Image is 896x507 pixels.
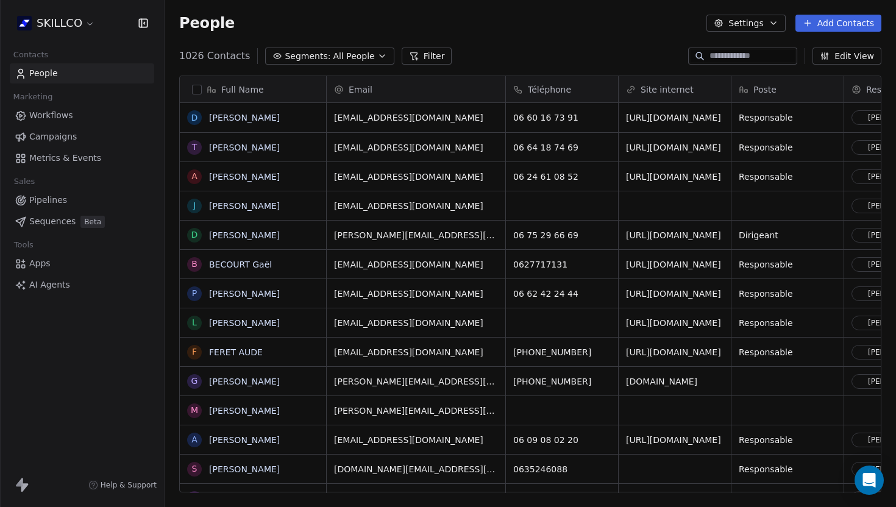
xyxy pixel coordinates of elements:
[402,48,452,65] button: Filter
[192,287,197,300] div: P
[192,463,197,475] div: S
[179,49,250,63] span: 1026 Contacts
[731,76,844,102] div: Poste
[626,318,721,328] a: [URL][DOMAIN_NAME]
[513,463,611,475] span: 0635246088
[10,211,154,232] a: SequencesBeta
[29,194,67,207] span: Pipelines
[191,492,198,505] div: G
[739,258,836,271] span: Responsable
[334,317,498,329] span: [EMAIL_ADDRESS][DOMAIN_NAME]
[209,464,280,474] a: [PERSON_NAME]
[739,434,836,446] span: Responsable
[191,404,198,417] div: M
[29,278,70,291] span: AI Agents
[513,229,611,241] span: 06 75 29 66 69
[739,317,836,329] span: Responsable
[29,130,77,143] span: Campaigns
[209,318,280,328] a: [PERSON_NAME]
[209,172,280,182] a: [PERSON_NAME]
[192,316,197,329] div: L
[795,15,881,32] button: Add Contacts
[209,289,280,299] a: [PERSON_NAME]
[29,257,51,270] span: Apps
[334,492,498,505] span: [EMAIL_ADDRESS][DOMAIN_NAME]
[641,83,694,96] span: Site internet
[739,492,836,505] span: Responsable
[506,76,618,102] div: Téléphone
[10,253,154,274] a: Apps
[334,375,498,388] span: [PERSON_NAME][EMAIL_ADDRESS][DOMAIN_NAME]
[191,375,198,388] div: G
[209,377,280,386] a: [PERSON_NAME]
[10,63,154,83] a: People
[528,83,571,96] span: Téléphone
[513,112,611,124] span: 06 60 16 73 91
[619,76,731,102] div: Site internet
[626,260,721,269] a: [URL][DOMAIN_NAME]
[855,466,884,495] div: Open Intercom Messenger
[706,15,785,32] button: Settings
[191,229,198,241] div: D
[209,406,280,416] a: [PERSON_NAME]
[29,152,101,165] span: Metrics & Events
[626,143,721,152] a: [URL][DOMAIN_NAME]
[334,463,498,475] span: [DOMAIN_NAME][EMAIL_ADDRESS][DOMAIN_NAME]
[29,109,73,122] span: Workflows
[10,190,154,210] a: Pipelines
[80,216,105,228] span: Beta
[8,46,54,64] span: Contacts
[88,480,157,490] a: Help & Support
[334,171,498,183] span: [EMAIL_ADDRESS][DOMAIN_NAME]
[334,434,498,446] span: [EMAIL_ADDRESS][DOMAIN_NAME]
[327,76,505,102] div: Email
[626,377,697,386] a: [DOMAIN_NAME]
[334,200,498,212] span: [EMAIL_ADDRESS][DOMAIN_NAME]
[209,260,272,269] a: BECOURT Gaël
[739,229,836,241] span: Dirigeant
[179,14,235,32] span: People
[191,170,197,183] div: A
[626,435,721,445] a: [URL][DOMAIN_NAME]
[626,172,721,182] a: [URL][DOMAIN_NAME]
[10,105,154,126] a: Workflows
[753,83,777,96] span: Poste
[9,172,40,191] span: Sales
[626,347,721,357] a: [URL][DOMAIN_NAME]
[209,435,280,445] a: [PERSON_NAME]
[192,346,197,358] div: F
[10,275,154,295] a: AI Agents
[191,112,198,124] div: D
[349,83,372,96] span: Email
[513,288,611,300] span: 06 62 42 24 44
[513,171,611,183] span: 06 24 61 08 52
[9,236,38,254] span: Tools
[209,201,280,211] a: [PERSON_NAME]
[209,347,263,357] a: FERET AUDE
[513,258,611,271] span: 0627717131
[180,76,326,102] div: Full Name
[333,50,374,63] span: All People
[29,67,58,80] span: People
[191,258,197,271] div: B
[513,375,611,388] span: [PHONE_NUMBER]
[10,148,154,168] a: Metrics & Events
[334,141,498,154] span: [EMAIL_ADDRESS][DOMAIN_NAME]
[334,288,498,300] span: [EMAIL_ADDRESS][DOMAIN_NAME]
[37,15,82,31] span: SKILLCO
[739,171,836,183] span: Responsable
[626,113,721,122] a: [URL][DOMAIN_NAME]
[29,215,76,228] span: Sequences
[209,230,280,240] a: [PERSON_NAME]
[812,48,881,65] button: Edit View
[739,112,836,124] span: Responsable
[513,141,611,154] span: 06 64 18 74 69
[15,13,98,34] button: SKILLCO
[101,480,157,490] span: Help & Support
[8,88,58,106] span: Marketing
[209,143,280,152] a: [PERSON_NAME]
[221,83,264,96] span: Full Name
[334,346,498,358] span: [EMAIL_ADDRESS][DOMAIN_NAME]
[739,141,836,154] span: Responsable
[334,405,498,417] span: [PERSON_NAME][EMAIL_ADDRESS][PERSON_NAME][DOMAIN_NAME]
